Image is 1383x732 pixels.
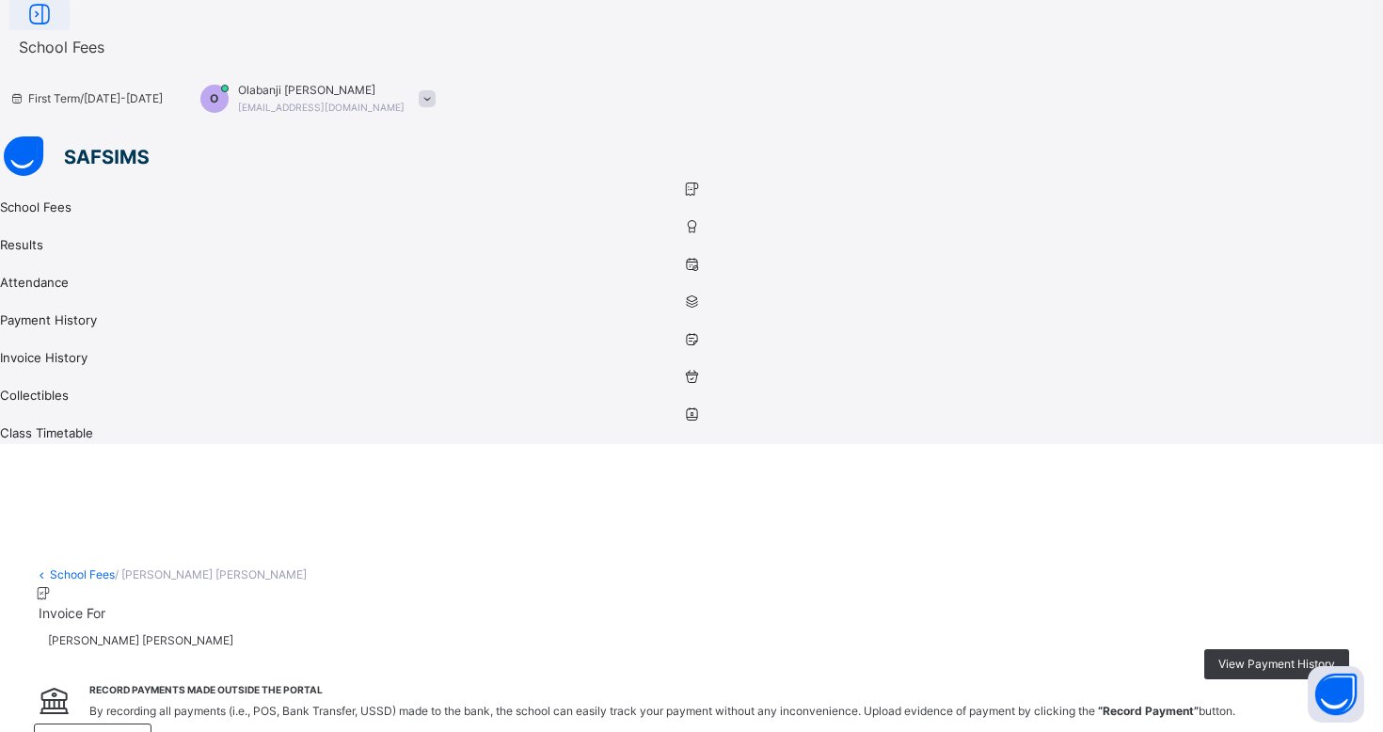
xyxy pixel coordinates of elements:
span: / [PERSON_NAME] [PERSON_NAME] [115,567,307,581]
div: OlabanjiOlayinka [182,82,445,116]
img: safsims [4,136,149,176]
span: Olabanji [PERSON_NAME] [238,82,405,99]
span: By recording all payments (i.e., POS, Bank Transfer, USSD) made to the bank, the school can easil... [89,704,1235,718]
span: View Payment History [1218,656,1335,673]
b: “Record Payment” [1098,704,1199,718]
a: School Fees [50,567,115,581]
span: O [210,90,218,107]
span: Invoice For [39,605,105,621]
span: [EMAIL_ADDRESS][DOMAIN_NAME] [238,102,405,113]
span: Record Payments Made Outside the Portal [89,683,1235,697]
span: [PERSON_NAME] [PERSON_NAME] [48,632,233,649]
button: Open asap [1308,666,1364,723]
span: session/term information [9,90,163,107]
span: School Fees [19,38,104,56]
